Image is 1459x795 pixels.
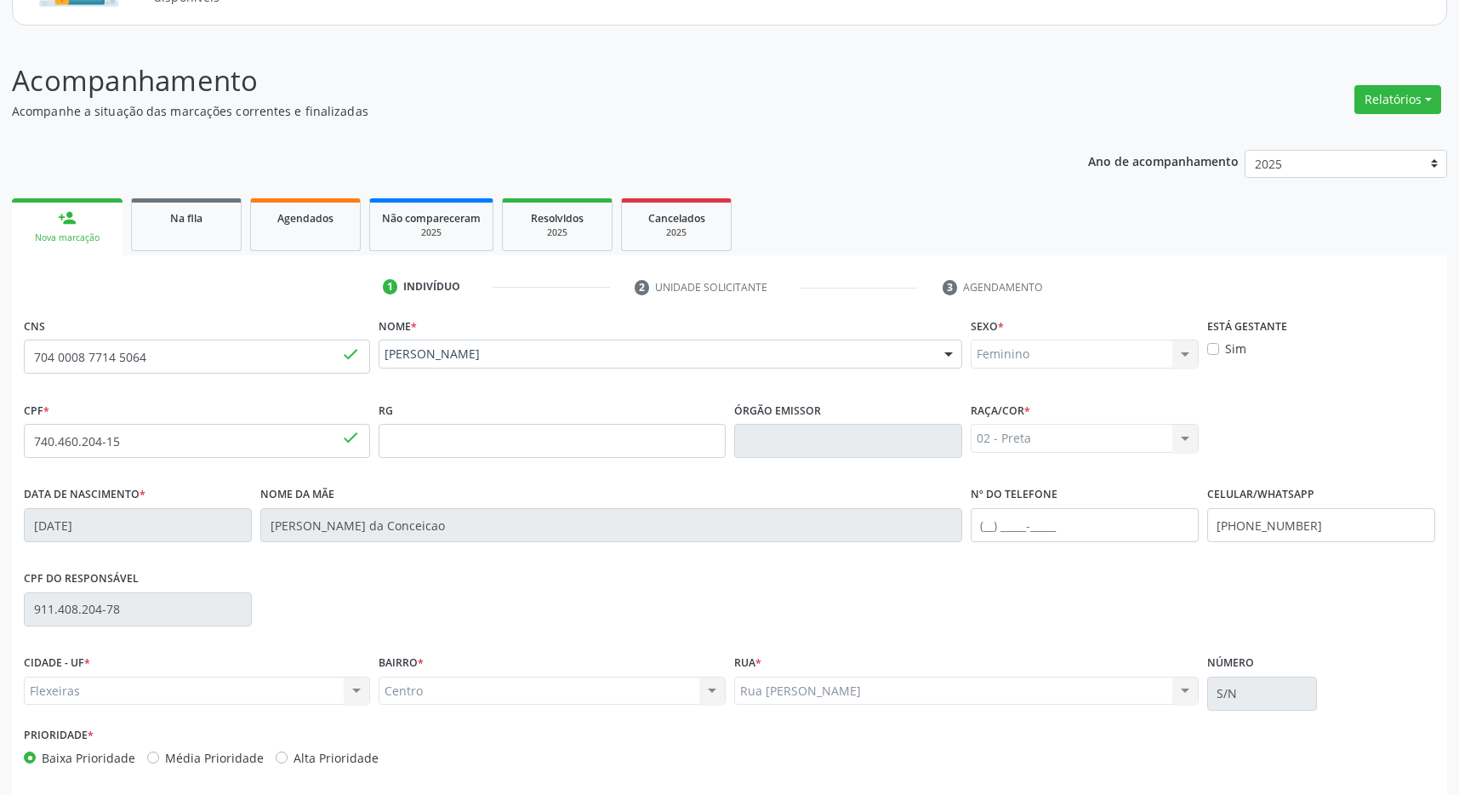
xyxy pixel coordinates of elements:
[385,346,926,363] span: [PERSON_NAME]
[24,313,45,340] label: CNS
[734,397,821,424] label: Órgão emissor
[24,232,111,244] div: Nova marcação
[1207,313,1287,340] label: Está gestante
[403,279,460,295] div: Indivíduo
[734,650,761,677] label: Rua
[971,508,1199,542] input: (__) _____-_____
[1088,150,1239,171] p: Ano de acompanhamento
[42,749,135,767] label: Baixa Prioridade
[1207,650,1254,677] label: Número
[971,397,1030,424] label: Raça/cor
[277,211,333,226] span: Agendados
[24,482,145,508] label: Data de nascimento
[294,749,379,767] label: Alta Prioridade
[379,650,424,677] label: BAIRRO
[341,345,360,363] span: done
[165,749,264,767] label: Média Prioridade
[12,60,1017,102] p: Acompanhamento
[170,211,202,226] span: Na fila
[379,313,417,340] label: Nome
[971,482,1057,508] label: Nº do Telefone
[24,508,252,542] input: __/__/____
[1207,508,1435,542] input: (__) _____-_____
[24,592,252,626] input: ___.___.___-__
[24,650,90,677] label: CIDADE - UF
[531,211,584,226] span: Resolvidos
[383,279,398,295] div: 1
[341,428,360,447] span: done
[379,397,393,424] label: RG
[1225,340,1246,357] label: Sim
[24,397,49,424] label: CPF
[260,482,334,508] label: Nome da mãe
[515,226,600,239] div: 2025
[12,102,1017,120] p: Acompanhe a situação das marcações correntes e finalizadas
[382,226,481,239] div: 2025
[634,226,719,239] div: 2025
[382,211,481,226] span: Não compareceram
[648,211,705,226] span: Cancelados
[1207,482,1314,508] label: Celular/WhatsApp
[971,313,1004,340] label: Sexo
[58,209,77,227] div: person_add
[24,566,139,592] label: CPF do responsável
[1354,85,1441,114] button: Relatórios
